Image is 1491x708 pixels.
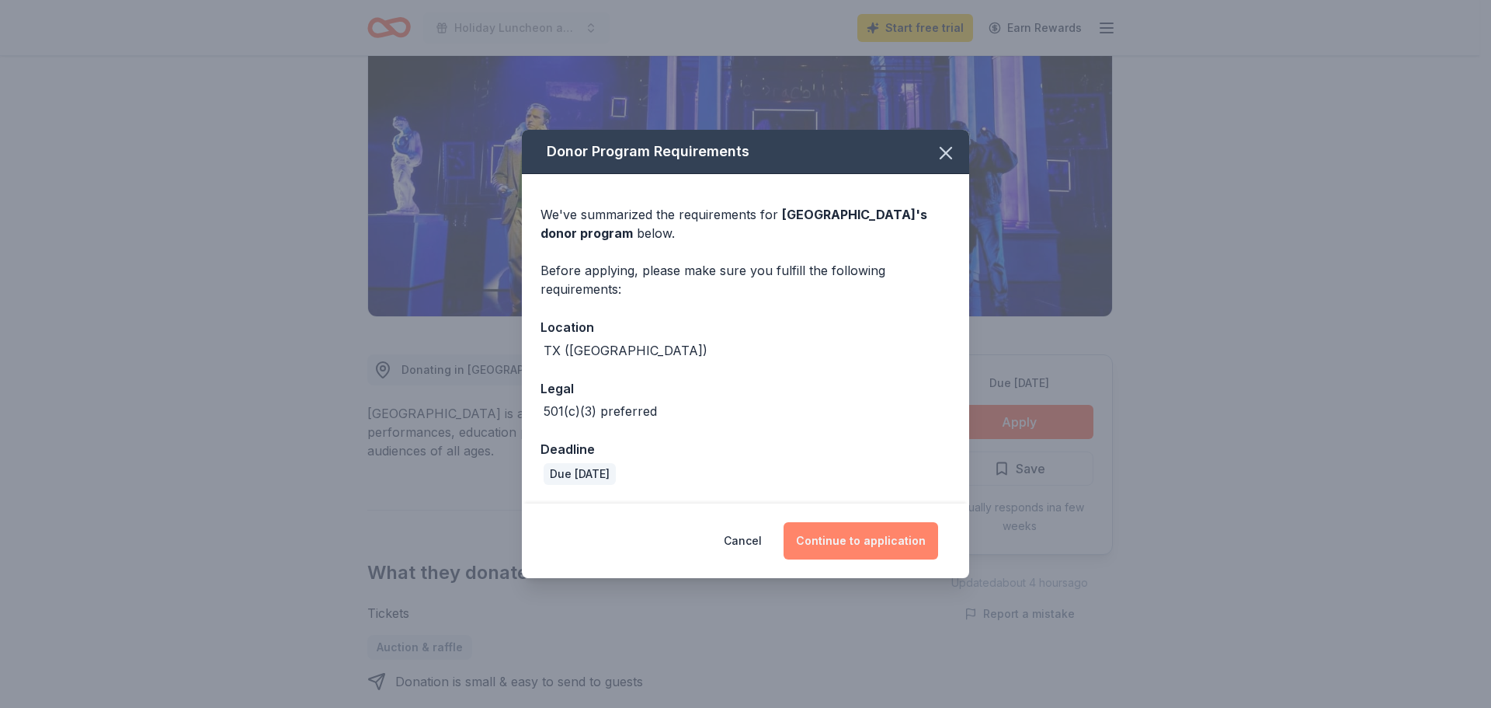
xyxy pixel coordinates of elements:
[522,130,969,174] div: Donor Program Requirements
[544,341,707,360] div: TX ([GEOGRAPHIC_DATA])
[724,522,762,560] button: Cancel
[540,317,951,337] div: Location
[544,402,657,420] div: 501(c)(3) preferred
[540,205,951,242] div: We've summarized the requirements for below.
[540,261,951,298] div: Before applying, please make sure you fulfill the following requirements:
[544,463,616,485] div: Due [DATE]
[784,522,938,560] button: Continue to application
[540,378,951,399] div: Legal
[540,439,951,459] div: Deadline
